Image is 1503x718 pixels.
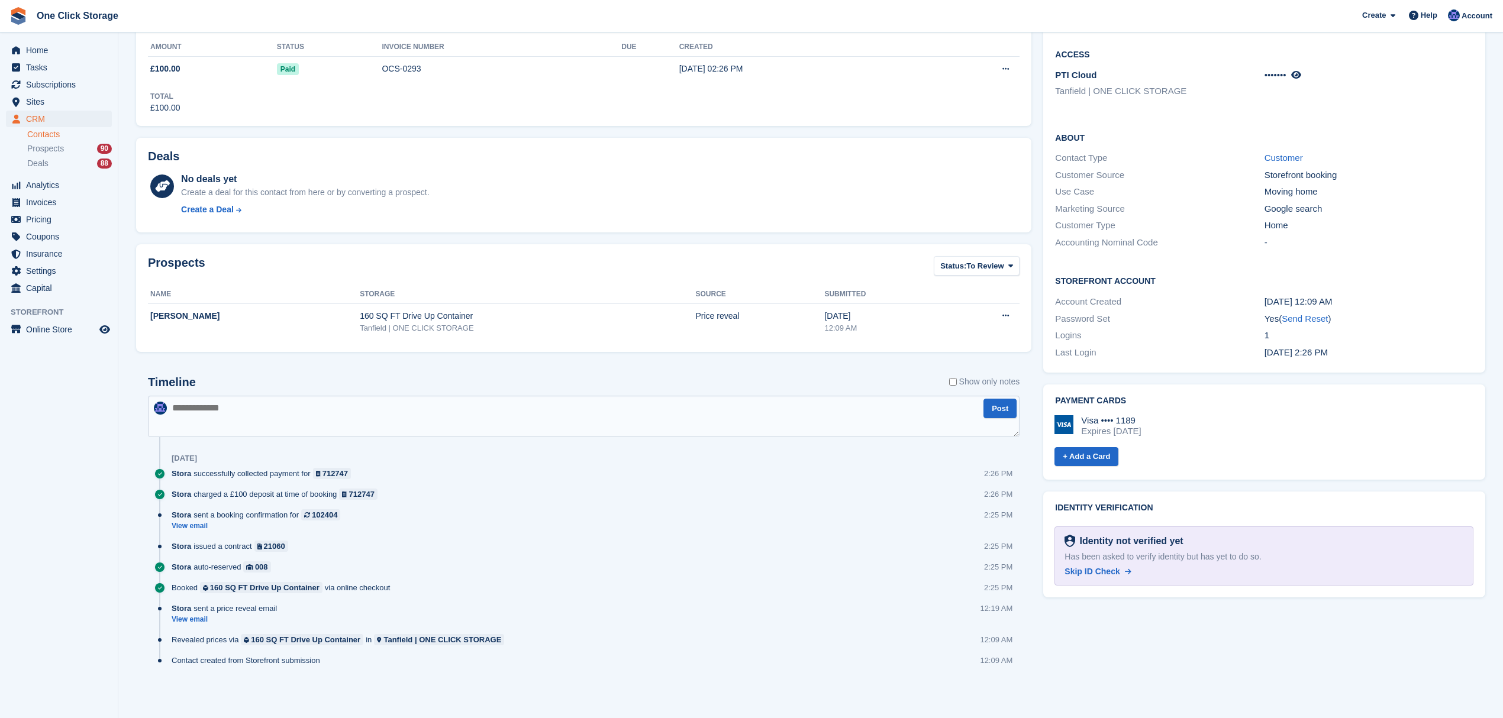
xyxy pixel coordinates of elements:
div: Use Case [1055,185,1264,199]
span: Stora [172,509,191,520]
span: Stora [172,468,191,479]
div: 712747 [349,489,375,500]
div: Identity not verified yet [1075,534,1183,548]
span: Account [1462,10,1492,22]
a: Deals 88 [27,157,112,170]
span: Prospects [27,143,64,154]
div: Customer Type [1055,219,1264,232]
div: 12:09 AM [824,322,946,334]
a: Send Reset [1282,313,1328,324]
div: Password Set [1055,312,1264,326]
th: Due [621,38,679,57]
th: Invoice number [382,38,621,57]
span: £100.00 [150,63,180,75]
a: menu [6,211,112,228]
a: menu [6,111,112,127]
a: View email [172,614,283,625]
h2: Timeline [148,376,196,389]
div: 12:19 AM [980,603,1012,614]
a: Create a Deal [181,203,429,216]
div: Price reveal [695,310,824,322]
div: Yes [1265,312,1473,326]
span: Capital [26,280,97,296]
label: Show only notes [949,376,1020,388]
span: PTI Cloud [1055,70,1096,80]
div: sent a price reveal email [172,603,283,614]
span: Sites [26,93,97,110]
a: menu [6,280,112,296]
div: Expires [DATE] [1081,426,1141,436]
div: [DATE] [172,454,197,463]
div: Moving home [1265,185,1473,199]
img: stora-icon-8386f47178a22dfd0bd8f6a31ec36ba5ce8667c1dd55bd0f319d3a0aa187defe.svg [9,7,27,25]
a: menu [6,228,112,245]
a: menu [6,59,112,76]
span: ••••••• [1265,70,1286,80]
div: 12:09 AM [980,655,1012,666]
h2: Identity verification [1055,503,1473,513]
a: Customer [1265,153,1303,163]
div: Has been asked to verify identity but has yet to do so. [1065,551,1463,563]
span: Subscriptions [26,76,97,93]
span: Settings [26,263,97,279]
a: Preview store [98,322,112,337]
div: Tanfield | ONE CLICK STORAGE [383,634,501,645]
th: Storage [360,285,695,304]
div: sent a booking confirmation for [172,509,346,520]
span: Stora [172,541,191,552]
div: Home [1265,219,1473,232]
a: 712747 [313,468,351,479]
div: Last Login [1055,346,1264,360]
a: Tanfield | ONE CLICK STORAGE [374,634,504,645]
th: Amount [148,38,277,57]
div: 008 [255,561,268,573]
div: Accounting Nominal Code [1055,236,1264,250]
div: OCS-0293 [382,63,621,75]
div: 2:25 PM [984,541,1012,552]
span: Status: [940,260,966,272]
div: [DATE] 12:09 AM [1265,295,1473,309]
div: Contact created from Storefront submission [172,655,326,666]
a: 008 [243,561,270,573]
button: Status: To Review [934,256,1020,276]
div: 2:26 PM [984,468,1012,479]
div: 12:09 AM [980,634,1012,645]
a: Skip ID Check [1065,565,1131,578]
a: menu [6,263,112,279]
div: 1 [1265,329,1473,342]
h2: Payment cards [1055,396,1473,406]
div: Account Created [1055,295,1264,309]
img: Identity Verification Ready [1065,535,1075,548]
div: [DATE] [824,310,946,322]
a: 160 SQ FT Drive Up Container [200,582,322,593]
div: [DATE] 02:26 PM [679,63,925,75]
a: menu [6,194,112,211]
h2: Deals [148,150,179,163]
a: menu [6,76,112,93]
div: Google search [1265,202,1473,216]
a: Contacts [27,129,112,140]
time: 2025-08-19 13:26:26 UTC [1265,347,1328,357]
div: successfully collected payment for [172,468,357,479]
a: menu [6,42,112,59]
div: Storefront booking [1265,169,1473,182]
div: [PERSON_NAME] [150,310,360,322]
th: Submitted [824,285,946,304]
div: 90 [97,144,112,154]
span: Home [26,42,97,59]
span: Stora [172,603,191,614]
div: Visa •••• 1189 [1081,415,1141,426]
div: 160 SQ FT Drive Up Container [360,310,695,322]
div: £100.00 [150,102,180,114]
h2: About [1055,131,1473,143]
img: Visa Logo [1054,415,1073,434]
div: 88 [97,159,112,169]
div: 712747 [322,468,348,479]
div: Logins [1055,329,1264,342]
div: - [1265,236,1473,250]
h2: Prospects [148,256,205,278]
div: 2:25 PM [984,561,1012,573]
img: Thomas [154,402,167,415]
span: Tasks [26,59,97,76]
div: Total [150,91,180,102]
